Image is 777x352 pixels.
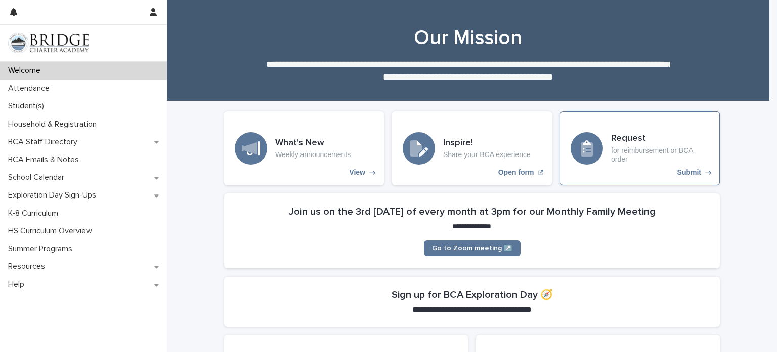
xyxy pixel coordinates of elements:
h1: Our Mission [220,26,716,50]
h3: Inspire! [443,138,531,149]
p: Exploration Day Sign-Ups [4,190,104,200]
a: Submit [560,111,720,185]
p: View [349,168,365,177]
p: Resources [4,262,53,271]
p: HS Curriculum Overview [4,226,100,236]
p: Attendance [4,84,58,93]
p: Open form [498,168,534,177]
h2: Sign up for BCA Exploration Day 🧭 [392,289,553,301]
p: Share your BCA experience [443,150,531,159]
p: for reimbursement or BCA order [611,146,709,164]
p: Weekly announcements [275,150,351,159]
span: Go to Zoom meeting ↗️ [432,245,512,252]
a: View [224,111,384,185]
p: BCA Emails & Notes [4,155,87,165]
h3: What's New [275,138,351,149]
img: V1C1m3IdTEidaUdm9Hs0 [8,33,89,53]
p: Student(s) [4,101,52,111]
a: Go to Zoom meeting ↗️ [424,240,521,256]
p: Summer Programs [4,244,80,254]
h3: Request [611,133,709,144]
p: Household & Registration [4,120,105,129]
p: BCA Staff Directory [4,137,85,147]
p: Help [4,280,32,289]
p: Welcome [4,66,49,75]
h2: Join us on the 3rd [DATE] of every month at 3pm for our Monthly Family Meeting [289,206,656,218]
p: School Calendar [4,173,72,182]
p: K-8 Curriculum [4,209,66,218]
p: Submit [677,168,701,177]
a: Open form [392,111,552,185]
